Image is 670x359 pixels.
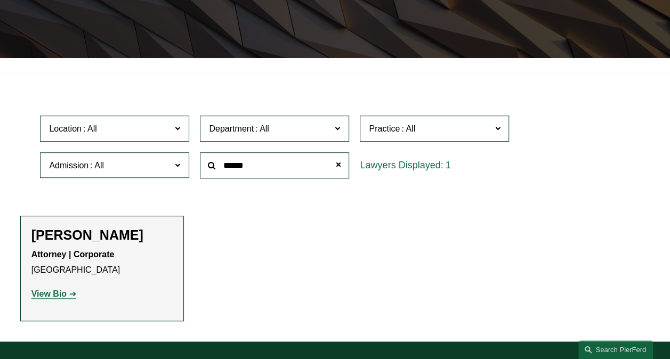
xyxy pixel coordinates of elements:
p: [GEOGRAPHIC_DATA] [31,247,173,278]
span: 1 [445,160,450,170]
h2: [PERSON_NAME] [31,227,173,243]
span: Admission [49,161,88,170]
strong: Attorney | Corporate [31,250,115,259]
strong: View Bio [31,289,67,298]
a: View Bio [31,289,76,298]
span: Location [49,124,82,133]
span: Department [209,124,254,133]
span: Practice [369,124,400,133]
a: Search this site [578,340,653,359]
